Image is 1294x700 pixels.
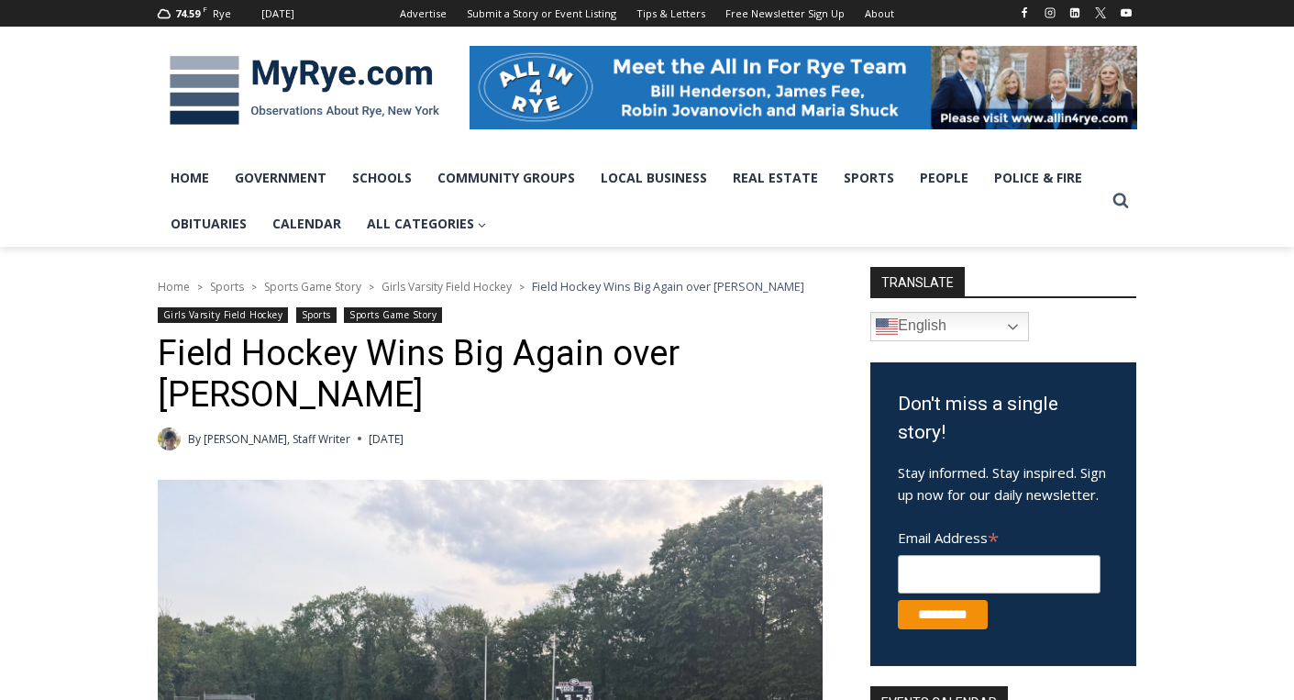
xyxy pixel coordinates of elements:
[382,279,512,294] a: Girls Varsity Field Hockey
[876,316,898,338] img: en
[158,428,181,450] a: Author image
[158,279,190,294] a: Home
[367,214,487,234] span: All Categories
[213,6,231,22] div: Rye
[204,431,350,447] a: [PERSON_NAME], Staff Writer
[175,6,200,20] span: 74.59
[831,155,907,201] a: Sports
[588,155,720,201] a: Local Business
[470,46,1137,128] img: All in for Rye
[222,155,339,201] a: Government
[296,307,337,323] a: Sports
[344,307,442,323] a: Sports Game Story
[532,278,804,294] span: Field Hockey Wins Big Again over [PERSON_NAME]
[188,430,201,448] span: By
[158,155,222,201] a: Home
[898,519,1100,552] label: Email Address
[369,430,404,448] time: [DATE]
[1039,2,1061,24] a: Instagram
[158,201,260,247] a: Obituaries
[1064,2,1086,24] a: Linkedin
[1104,184,1137,217] button: View Search Form
[981,155,1095,201] a: Police & Fire
[158,333,823,417] h1: Field Hockey Wins Big Again over [PERSON_NAME]
[261,6,294,22] div: [DATE]
[519,281,525,294] span: >
[158,307,289,323] a: Girls Varsity Field Hockey
[1115,2,1137,24] a: YouTube
[1013,2,1035,24] a: Facebook
[210,279,244,294] a: Sports
[203,4,207,14] span: F
[197,281,203,294] span: >
[158,155,1104,248] nav: Primary Navigation
[425,155,588,201] a: Community Groups
[339,155,425,201] a: Schools
[870,312,1029,341] a: English
[158,428,181,450] img: (PHOTO: MyRye.com 2024 Head Intern, Editor and now Staff Writer Charlie Morris. Contributed.)Char...
[720,155,831,201] a: Real Estate
[251,281,257,294] span: >
[158,277,823,295] nav: Breadcrumbs
[260,201,354,247] a: Calendar
[898,461,1109,506] p: Stay informed. Stay inspired. Sign up now for our daily newsletter.
[264,279,361,294] a: Sports Game Story
[870,267,965,296] strong: TRANSLATE
[907,155,981,201] a: People
[369,281,374,294] span: >
[158,43,451,139] img: MyRye.com
[354,201,500,247] a: All Categories
[1089,2,1112,24] a: X
[898,390,1109,448] h3: Don't miss a single story!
